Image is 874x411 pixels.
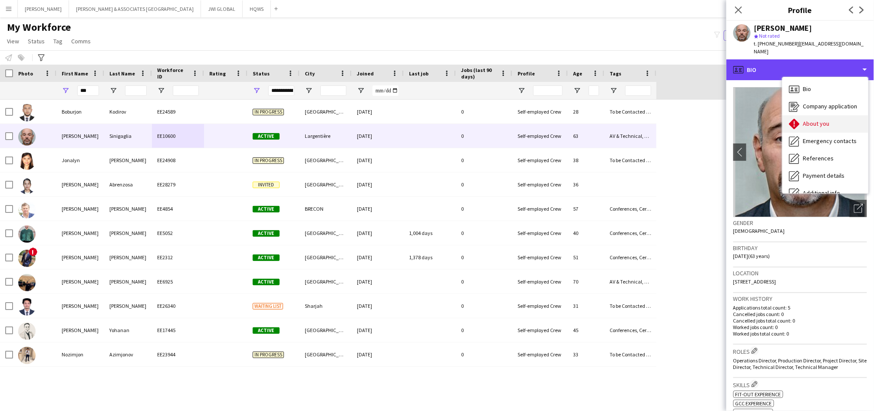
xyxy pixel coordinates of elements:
h3: Profile [726,4,874,16]
div: EE24908 [152,148,204,172]
div: 0 [456,270,512,294]
div: EE26340 [152,294,204,318]
a: Status [24,36,48,47]
div: [DATE] [352,100,404,124]
div: 36 [568,173,604,196]
p: Applications total count: 5 [733,304,867,311]
span: City [305,70,315,77]
span: Emergency contacts [803,137,857,145]
button: Open Filter Menu [109,87,117,95]
span: In progress [253,157,284,164]
div: Self-employed Crew [512,100,568,124]
span: First Name [62,70,88,77]
div: [DATE] [352,197,404,221]
div: To be Contacted By [PERSON_NAME] [604,342,656,366]
img: Jonathan Lheureux [18,225,36,243]
app-action-btn: Advanced filters [36,52,46,63]
div: [GEOGRAPHIC_DATA] [300,221,352,245]
span: | [EMAIL_ADDRESS][DOMAIN_NAME] [754,40,864,55]
div: 45 [568,318,604,342]
img: Jonas Abrenzosa [18,177,36,194]
span: In progress [253,352,284,358]
div: Largentière [300,124,352,148]
h3: Gender [733,219,867,227]
div: EE17445 [152,318,204,342]
div: Conferences, Ceremonies & Exhibitions, Director, Done by [PERSON_NAME], Mega Project, Operations,... [604,197,656,221]
div: To be Contacted By [PERSON_NAME] [604,100,656,124]
div: Bio [782,81,868,98]
span: Comms [71,37,91,45]
span: Photo [18,70,33,77]
input: Workforce ID Filter Input [173,85,199,96]
button: Everyone5,981 [724,30,767,41]
div: 63 [568,124,604,148]
span: Last job [409,70,429,77]
div: Self-employed Crew [512,148,568,172]
div: Open photos pop-in [850,200,867,217]
div: Company application [782,98,868,115]
div: [GEOGRAPHIC_DATA] [300,148,352,172]
div: [PERSON_NAME] [104,270,152,294]
div: Emergency contacts [782,133,868,150]
button: Open Filter Menu [357,87,365,95]
span: Status [28,37,45,45]
button: Open Filter Menu [518,87,525,95]
div: 0 [456,342,512,366]
div: 0 [456,197,512,221]
span: [DEMOGRAPHIC_DATA] [733,228,785,234]
div: [DATE] [352,124,404,148]
div: About you [782,115,868,133]
img: Jonathan Yohanan [18,323,36,340]
a: Comms [68,36,94,47]
span: Company application [803,102,858,110]
div: [GEOGRAPHIC_DATA] [300,318,352,342]
h3: Location [733,269,867,277]
span: Waiting list [253,303,283,310]
div: 38 [568,148,604,172]
span: Additional info [803,189,841,197]
button: [PERSON_NAME] & ASSOCIATES [GEOGRAPHIC_DATA] [69,0,201,17]
input: Last Name Filter Input [125,85,147,96]
div: Self-employed Crew [512,318,568,342]
p: Cancelled jobs count: 0 [733,311,867,317]
a: View [3,36,23,47]
div: [PERSON_NAME] [56,124,104,148]
button: JWI GLOBAL [201,0,243,17]
button: [PERSON_NAME] [18,0,69,17]
input: City Filter Input [320,85,346,96]
div: [GEOGRAPHIC_DATA] [300,173,352,196]
div: 31 [568,294,604,318]
img: Jonathan Quitt [18,274,36,291]
p: Cancelled jobs total count: 0 [733,317,867,324]
span: t. [PHONE_NUMBER] [754,40,799,47]
div: [DATE] [352,294,404,318]
div: [PERSON_NAME] [56,270,104,294]
div: 70 [568,270,604,294]
div: [DATE] [352,342,404,366]
div: EE23944 [152,342,204,366]
h3: Work history [733,295,867,303]
span: References [803,154,834,162]
span: Active [253,254,280,261]
div: EE5052 [152,221,204,245]
span: ! [29,248,37,256]
span: Joined [357,70,374,77]
div: [PERSON_NAME] [56,318,104,342]
p: Worked jobs count: 0 [733,324,867,330]
span: GCC Experience [735,400,772,407]
img: Nozimjon Azimjonov [18,347,36,364]
span: Active [253,230,280,237]
div: To be Contacted By [PERSON_NAME] [604,148,656,172]
div: Sinigaglia [104,124,152,148]
div: 0 [456,100,512,124]
span: Rating [209,70,226,77]
span: Payment details [803,172,845,179]
button: Open Filter Menu [610,87,617,95]
div: Self-employed Crew [512,245,568,269]
input: Tags Filter Input [625,85,651,96]
div: [DATE] [352,148,404,172]
div: Payment details [782,167,868,185]
img: Crew avatar or photo [733,87,867,217]
div: 0 [456,221,512,245]
div: [DATE] [352,221,404,245]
